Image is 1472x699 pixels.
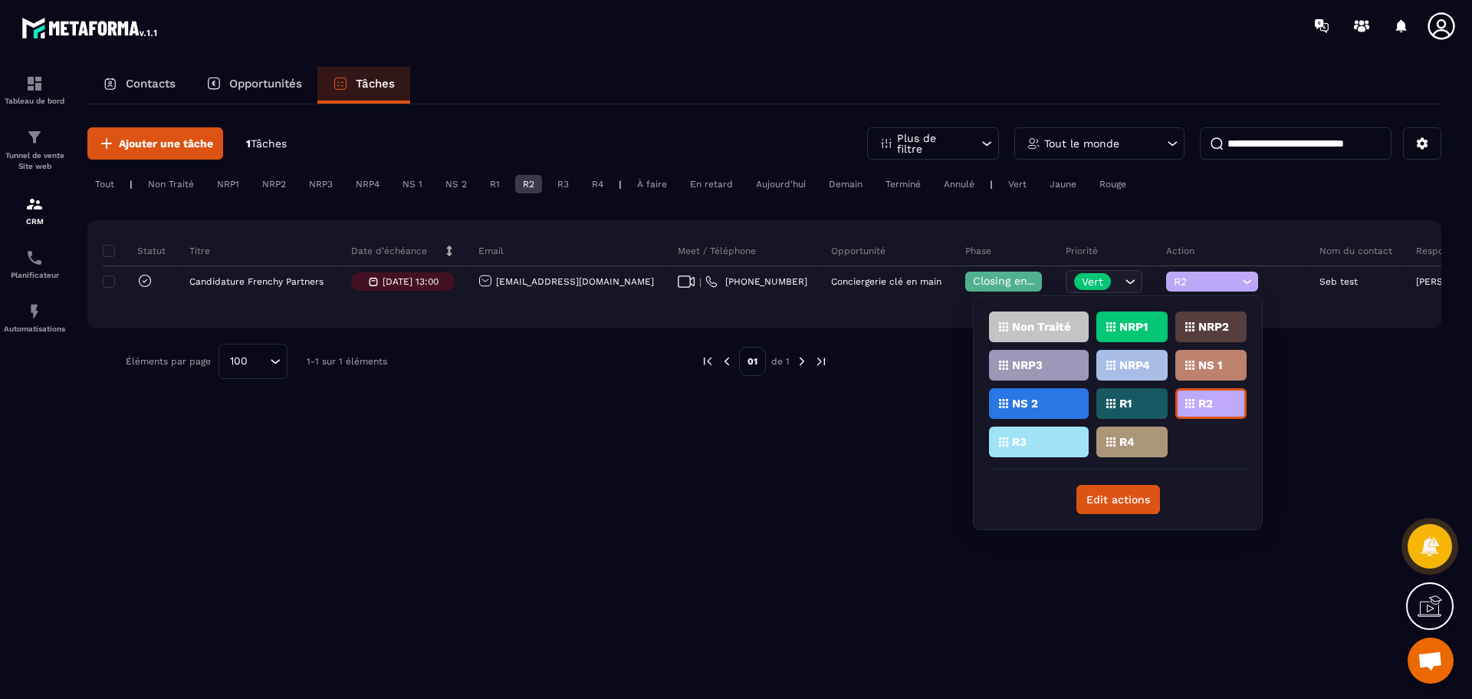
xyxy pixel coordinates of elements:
div: R1 [482,175,508,193]
p: Tâches [356,77,395,91]
p: Tableau de bord [4,97,65,105]
img: scheduler [25,249,44,267]
p: Candidature Frenchy Partners [189,276,324,287]
p: R2 [1198,398,1213,409]
div: Jaune [1042,175,1084,193]
div: Aujourd'hui [748,175,813,193]
div: Search for option [219,344,287,379]
div: Tout [87,175,122,193]
div: Rouge [1092,175,1134,193]
p: Email [478,245,504,257]
button: Edit actions [1076,485,1160,514]
p: Non Traité [1012,321,1071,332]
p: Priorité [1066,245,1098,257]
p: Action [1166,245,1194,257]
div: Demain [821,175,870,193]
img: prev [720,354,734,368]
p: [DATE] 13:00 [383,276,439,287]
span: Ajouter une tâche [119,136,213,151]
div: NRP4 [348,175,387,193]
p: | [990,179,993,190]
p: 1-1 sur 1 éléments [307,356,387,367]
p: NRP4 [1119,360,1150,371]
a: formationformationCRM [4,183,65,237]
p: R1 [1119,398,1132,409]
a: schedulerschedulerPlanificateur [4,237,65,291]
input: Search for option [253,353,266,370]
p: Meet / Téléphone [678,245,756,257]
p: Plus de filtre [897,133,964,154]
a: [PHONE_NUMBER] [705,275,807,288]
p: | [619,179,622,190]
span: | [699,276,701,288]
p: Opportunité [831,245,886,257]
p: R4 [1119,437,1135,447]
p: Phase [965,245,991,257]
div: À faire [629,175,675,193]
span: R2 [1174,275,1238,288]
img: formation [25,74,44,93]
img: automations [25,302,44,321]
p: de 1 [771,355,790,368]
p: Opportunités [229,77,302,91]
p: R3 [1012,437,1027,447]
span: Tâches [251,137,287,150]
a: formationformationTableau de bord [4,63,65,117]
div: NS 1 [395,175,430,193]
img: next [795,354,809,368]
p: Automatisations [4,325,65,333]
img: next [814,354,828,368]
span: 100 [225,353,253,370]
img: prev [701,354,715,368]
div: NRP3 [301,175,340,193]
p: Date d’échéance [351,245,427,257]
div: Annulé [936,175,982,193]
div: R2 [515,175,542,193]
a: automationsautomationsAutomatisations [4,291,65,345]
p: Tunnel de vente Site web [4,150,65,172]
p: Seb test [1319,276,1358,287]
div: NRP2 [255,175,294,193]
p: NRP3 [1012,360,1043,371]
p: NS 1 [1198,360,1222,371]
p: NRP2 [1198,321,1229,332]
div: Non Traité [140,175,202,193]
img: logo [21,14,159,41]
p: NRP1 [1119,321,1148,332]
div: Ouvrir le chat [1408,638,1454,684]
p: CRM [4,217,65,226]
p: Conciergerie clé en main [831,276,941,287]
div: NS 2 [438,175,475,193]
p: Éléments par page [126,356,211,367]
a: Opportunités [191,67,317,104]
div: En retard [682,175,741,193]
div: R3 [550,175,577,193]
button: Ajouter une tâche [87,127,223,160]
a: Tâches [317,67,410,104]
img: formation [25,128,44,147]
div: NRP1 [209,175,247,193]
div: R4 [584,175,611,193]
p: | [130,179,133,190]
a: Contacts [87,67,191,104]
div: Terminé [878,175,928,193]
a: formationformationTunnel de vente Site web [4,117,65,183]
img: formation [25,195,44,213]
p: Contacts [126,77,176,91]
p: Titre [189,245,210,257]
p: 1 [246,137,287,151]
p: 01 [739,347,766,376]
p: Planificateur [4,271,65,279]
p: Statut [107,245,166,257]
p: Tout le monde [1044,138,1119,149]
p: NS 2 [1012,398,1038,409]
p: Vert [1082,276,1103,287]
div: Vert [1001,175,1034,193]
span: Closing en cours [973,275,1060,287]
p: Nom du contact [1319,245,1392,257]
